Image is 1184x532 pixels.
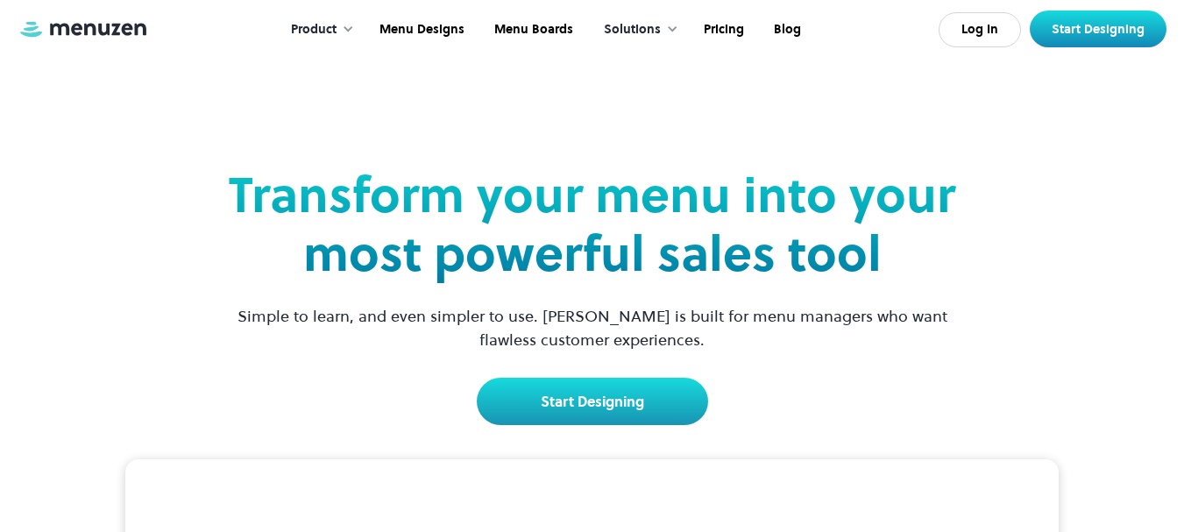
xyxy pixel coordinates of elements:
[477,378,708,425] a: Start Designing
[687,3,757,57] a: Pricing
[1030,11,1166,47] a: Start Designing
[604,20,661,39] div: Solutions
[586,3,687,57] div: Solutions
[363,3,478,57] a: Menu Designs
[939,12,1021,47] a: Log In
[757,3,814,57] a: Blog
[478,3,586,57] a: Menu Boards
[223,304,962,351] p: Simple to learn, and even simpler to use. [PERSON_NAME] is built for menu managers who want flawl...
[273,3,363,57] div: Product
[291,20,337,39] div: Product
[223,166,962,283] h1: Transform your menu into your most powerful sales tool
